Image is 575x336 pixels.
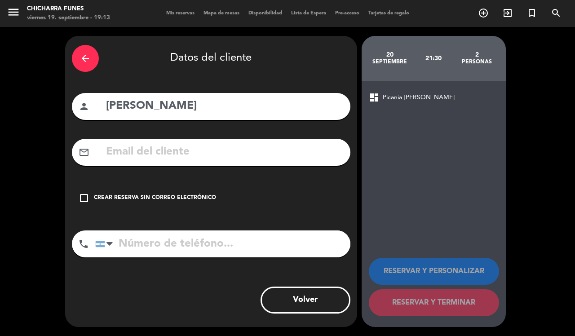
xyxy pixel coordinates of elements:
div: 2 [455,51,499,58]
div: Datos del cliente [72,43,350,74]
span: Mapa de mesas [199,11,244,16]
div: 21:30 [411,43,455,74]
i: menu [7,5,20,19]
i: turned_in_not [526,8,537,18]
span: dashboard [369,92,380,103]
span: Tarjetas de regalo [364,11,414,16]
div: viernes 19. septiembre - 19:13 [27,13,110,22]
div: Argentina: +54 [96,231,116,257]
div: CHICHARRA FUNES [27,4,110,13]
span: Picania [PERSON_NAME] [383,93,455,103]
i: exit_to_app [502,8,513,18]
i: add_circle_outline [478,8,489,18]
span: Lista de Espera [287,11,331,16]
i: check_box_outline_blank [79,193,89,203]
div: Crear reserva sin correo electrónico [94,194,216,203]
div: 20 [368,51,412,58]
i: person [79,101,89,112]
i: search [551,8,562,18]
div: personas [455,58,499,66]
div: septiembre [368,58,412,66]
i: mail_outline [79,147,89,158]
i: arrow_back [80,53,91,64]
button: menu [7,5,20,22]
button: RESERVAR Y TERMINAR [369,289,499,316]
input: Nombre del cliente [105,97,344,115]
input: Email del cliente [105,143,344,161]
span: Mis reservas [162,11,199,16]
input: Número de teléfono... [95,230,350,257]
button: Volver [261,287,350,314]
i: phone [78,239,89,249]
button: RESERVAR Y PERSONALIZAR [369,258,499,285]
span: Disponibilidad [244,11,287,16]
span: Pre-acceso [331,11,364,16]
